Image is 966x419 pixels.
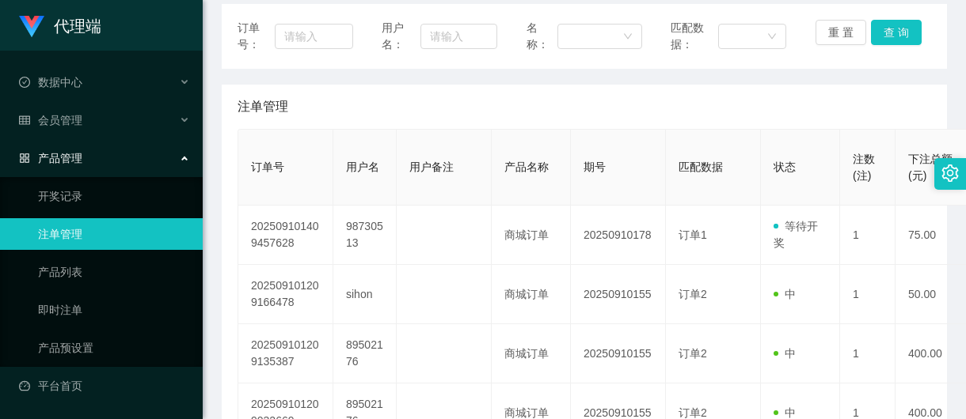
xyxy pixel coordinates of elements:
i: 图标: down [767,32,777,43]
span: 产品管理 [19,152,82,164]
td: 1 [840,324,896,383]
span: 匹配数据： [671,20,717,53]
i: 图标: table [19,115,30,126]
span: 订单1 [679,228,707,241]
i: 图标: check-circle-o [19,77,30,88]
span: 等待开奖 [774,220,818,249]
button: 重 置 [816,20,866,45]
i: 图标: appstore-o [19,153,30,164]
span: 名称： [527,20,557,53]
span: 中 [774,406,796,419]
a: 代理端 [19,19,101,32]
td: 202509101209166478 [238,265,333,324]
a: 注单管理 [38,218,190,250]
span: 中 [774,347,796,360]
input: 请输入 [420,24,498,49]
td: 商城订单 [492,206,571,265]
img: logo.9652507e.png [19,16,44,38]
td: 202509101409457628 [238,206,333,265]
span: 匹配数据 [679,160,723,173]
span: 期号 [584,160,606,173]
i: 图标: down [623,32,633,43]
i: 图标: setting [941,164,959,182]
td: 商城订单 [492,265,571,324]
span: 用户备注 [409,160,454,173]
h1: 代理端 [54,1,101,51]
span: 状态 [774,160,796,173]
a: 图标: dashboard平台首页 [19,370,190,402]
span: 下注总额(元) [908,153,953,182]
td: 20250910155 [571,265,666,324]
span: 数据中心 [19,76,82,89]
td: 20250910155 [571,324,666,383]
span: 订单2 [679,406,707,419]
input: 请输入 [275,24,353,49]
td: 1 [840,206,896,265]
a: 开奖记录 [38,180,190,212]
a: 产品预设置 [38,332,190,364]
td: 89502176 [333,324,397,383]
span: 订单2 [679,288,707,300]
td: 20250910178 [571,206,666,265]
a: 产品列表 [38,256,190,288]
a: 即时注单 [38,294,190,326]
span: 中 [774,288,796,300]
span: 产品名称 [504,160,549,173]
span: 用户名： [382,20,420,53]
span: 订单2 [679,347,707,360]
span: 注单管理 [238,97,288,116]
td: 1 [840,265,896,324]
span: 订单号： [238,20,275,53]
span: 订单号 [251,160,284,173]
td: 202509101209135387 [238,324,333,383]
span: 注数(注) [853,153,875,182]
td: 98730513 [333,206,397,265]
td: sihon [333,265,397,324]
td: 商城订单 [492,324,571,383]
span: 会员管理 [19,114,82,126]
button: 查 询 [871,20,922,45]
span: 用户名 [346,160,379,173]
